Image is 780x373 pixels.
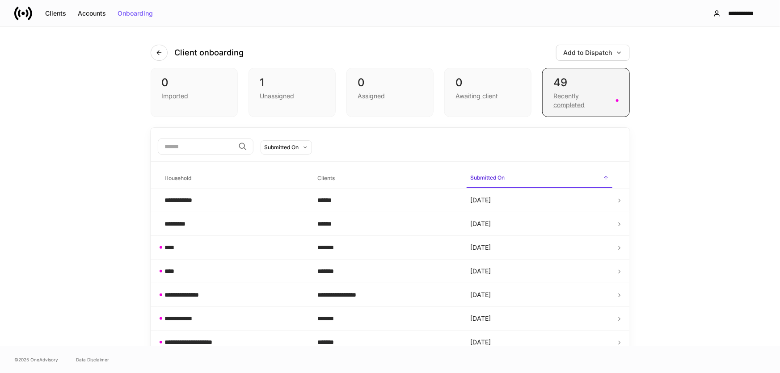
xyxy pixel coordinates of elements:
div: 49Recently completed [542,68,629,117]
button: Add to Dispatch [556,45,630,61]
div: Submitted On [265,143,299,151]
div: Imported [162,92,189,101]
td: [DATE] [463,331,616,354]
span: © 2025 OneAdvisory [14,356,58,363]
td: [DATE] [463,212,616,236]
div: 49 [553,75,618,90]
td: [DATE] [463,189,616,212]
h4: Client onboarding [175,47,244,58]
button: Submitted On [261,140,312,155]
div: 0 [455,75,520,90]
div: 0Assigned [346,68,434,117]
h6: Clients [317,174,335,182]
div: Awaiting client [455,92,498,101]
h6: Household [165,174,192,182]
td: [DATE] [463,307,616,331]
button: Accounts [72,6,112,21]
div: Clients [45,10,66,17]
div: 0 [162,75,227,90]
span: Clients [314,169,460,188]
div: 0Awaiting client [444,68,531,117]
td: [DATE] [463,236,616,260]
div: Assigned [358,92,385,101]
button: Onboarding [112,6,159,21]
div: Accounts [78,10,106,17]
div: Unassigned [260,92,294,101]
button: Clients [39,6,72,21]
td: [DATE] [463,260,616,283]
div: Recently completed [553,92,610,109]
div: Add to Dispatch [564,50,622,56]
h6: Submitted On [470,173,505,182]
div: 1 [260,75,325,90]
div: 0 [358,75,422,90]
div: 1Unassigned [249,68,336,117]
a: Data Disclaimer [76,356,109,363]
span: Household [161,169,307,188]
span: Submitted On [467,169,612,188]
div: Onboarding [118,10,153,17]
div: 0Imported [151,68,238,117]
td: [DATE] [463,283,616,307]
